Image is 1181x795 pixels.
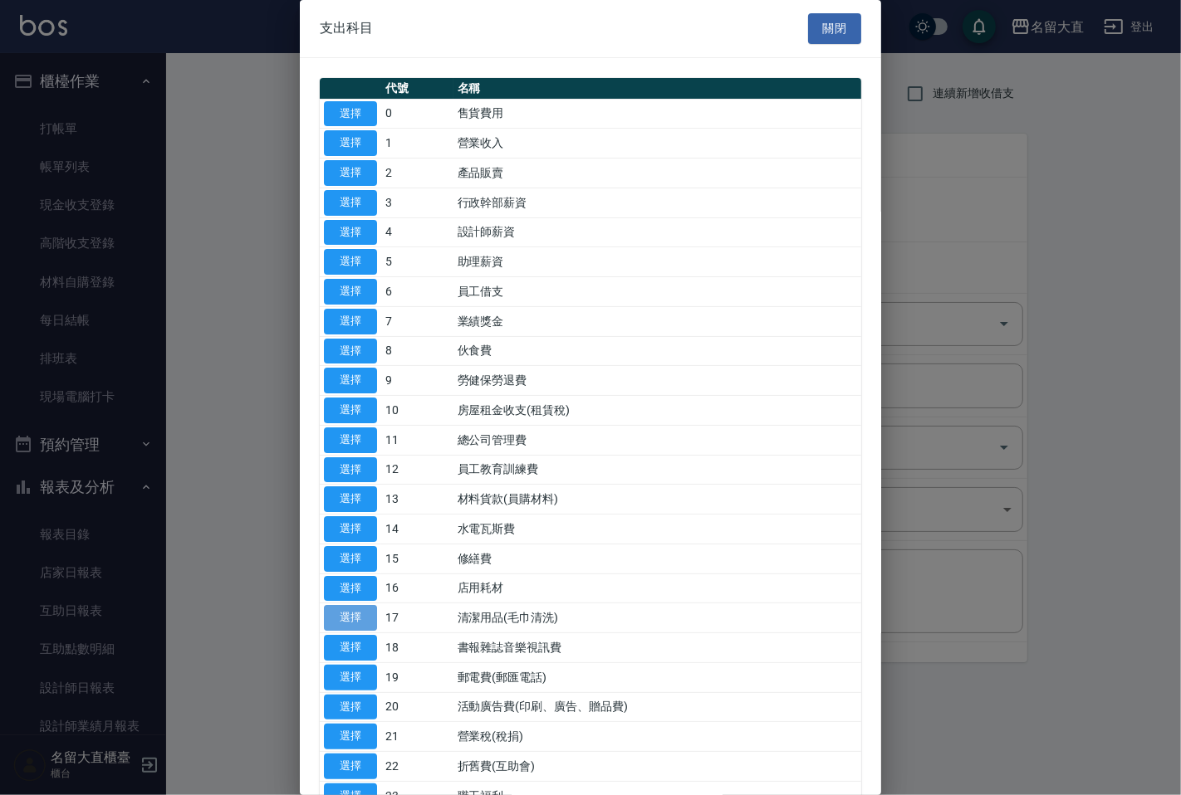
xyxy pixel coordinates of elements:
[453,752,861,782] td: 折舊費(互助會)
[324,339,377,364] button: 選擇
[381,188,453,217] td: 3
[453,692,861,722] td: 活動廣告費(印刷、廣告、贈品費)
[453,603,861,633] td: 清潔用品(毛巾清洗)
[453,247,861,277] td: 助理薪資
[453,515,861,544] td: 水電瓦斯費
[453,396,861,426] td: 房屋租金收支(租賃稅)
[381,544,453,573] td: 15
[381,306,453,336] td: 7
[324,635,377,661] button: 選擇
[324,279,377,305] button: 選擇
[324,546,377,572] button: 選擇
[381,277,453,307] td: 6
[324,457,377,483] button: 選擇
[453,662,861,692] td: 郵電費(郵匯電話)
[453,336,861,366] td: 伙食費
[324,605,377,631] button: 選擇
[381,633,453,663] td: 18
[453,544,861,573] td: 修繕費
[453,455,861,485] td: 員工教育訓練費
[453,425,861,455] td: 總公司管理費
[324,695,377,720] button: 選擇
[324,427,377,453] button: 選擇
[381,722,453,752] td: 21
[381,129,453,159] td: 1
[324,576,377,602] button: 選擇
[453,188,861,217] td: 行政幹部薪資
[324,368,377,393] button: 選擇
[453,217,861,247] td: 設計師薪資
[453,277,861,307] td: 員工借支
[453,159,861,188] td: 產品販賣
[324,249,377,275] button: 選擇
[381,159,453,188] td: 2
[381,396,453,426] td: 10
[453,366,861,396] td: 勞健保勞退費
[324,724,377,749] button: 選擇
[381,336,453,366] td: 8
[381,455,453,485] td: 12
[324,101,377,127] button: 選擇
[453,129,861,159] td: 營業收入
[808,13,861,44] button: 關閉
[324,309,377,334] button: 選擇
[453,306,861,336] td: 業績獎金
[381,692,453,722] td: 20
[453,78,861,100] th: 名稱
[381,425,453,455] td: 11
[381,485,453,515] td: 13
[324,160,377,186] button: 選擇
[453,722,861,752] td: 營業稅(稅捐)
[320,20,373,37] span: 支出科目
[324,486,377,512] button: 選擇
[381,752,453,782] td: 22
[324,397,377,423] button: 選擇
[381,78,453,100] th: 代號
[381,99,453,129] td: 0
[381,247,453,277] td: 5
[324,130,377,156] button: 選擇
[324,220,377,246] button: 選擇
[453,633,861,663] td: 書報雜誌音樂視訊費
[381,366,453,396] td: 9
[324,190,377,216] button: 選擇
[381,217,453,247] td: 4
[324,665,377,690] button: 選擇
[453,485,861,515] td: 材料貨款(員購材料)
[381,603,453,633] td: 17
[453,573,861,603] td: 店用耗材
[453,99,861,129] td: 售貨費用
[324,516,377,542] button: 選擇
[324,754,377,779] button: 選擇
[381,515,453,544] td: 14
[381,573,453,603] td: 16
[381,662,453,692] td: 19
